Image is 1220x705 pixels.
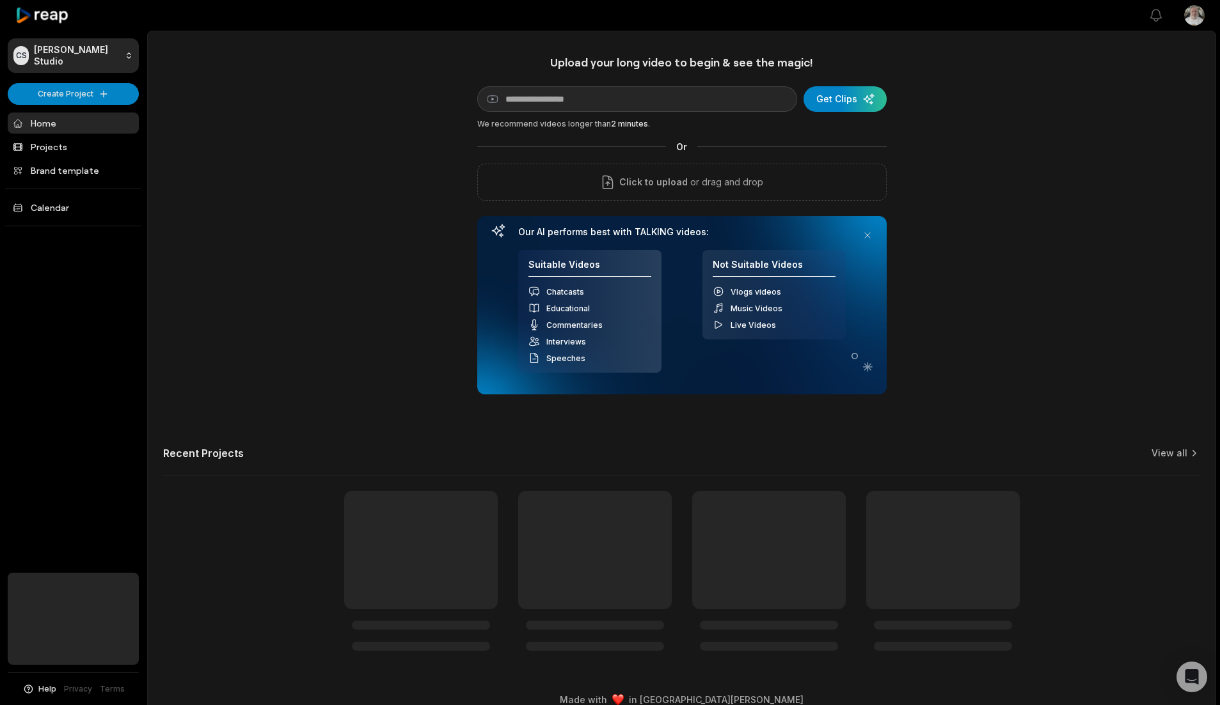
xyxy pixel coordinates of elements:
span: Interviews [546,337,586,346]
h4: Suitable Videos [528,259,651,277]
a: Brand template [8,160,139,181]
span: Commentaries [546,320,603,330]
span: Or [666,140,697,153]
span: 2 minutes [611,119,648,128]
h3: Our AI performs best with TALKING videos: [518,226,846,238]
p: or drag and drop [688,174,763,190]
span: Chatcasts [546,287,584,297]
div: Open Intercom Messenger [1176,662,1207,692]
span: Help [38,683,56,695]
button: Create Project [8,83,139,105]
a: Projects [8,136,139,157]
button: Get Clips [804,86,887,112]
h2: Recent Projects [163,447,244,460]
span: Vlogs videos [731,287,781,297]
span: Educational [546,304,590,313]
a: Home [8,112,139,134]
span: Live Videos [731,320,776,330]
a: View all [1152,447,1187,460]
h1: Upload your long video to begin & see the magic! [477,55,887,70]
span: Music Videos [731,304,782,313]
h4: Not Suitable Videos [713,259,836,277]
a: Calendar [8,197,139,218]
a: Terms [100,683,125,695]
button: Help [22,683,56,695]
span: Speeches [546,353,585,363]
div: CS [13,46,29,65]
p: [PERSON_NAME] Studio [34,44,120,67]
span: Click to upload [619,174,688,190]
div: We recommend videos longer than . [477,118,887,130]
a: Privacy [64,683,92,695]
